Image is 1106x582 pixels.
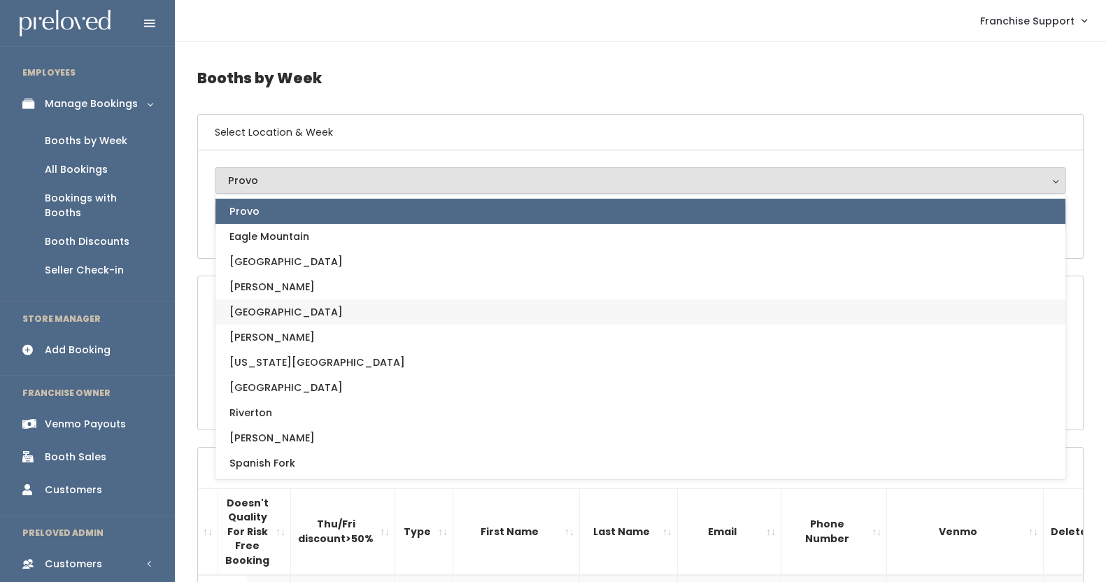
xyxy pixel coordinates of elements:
th: First Name: activate to sort column ascending [453,488,580,575]
span: [US_STATE][GEOGRAPHIC_DATA] [229,355,405,370]
div: Add Booking [45,343,111,357]
button: Provo [215,167,1066,194]
div: Venmo Payouts [45,417,126,432]
th: Phone Number: activate to sort column ascending [781,488,887,575]
div: Provo [228,173,1053,188]
div: Booths by Week [45,134,127,148]
span: [PERSON_NAME] [229,279,315,294]
a: Franchise Support [966,6,1100,36]
span: [PERSON_NAME] [229,430,315,446]
th: Delete: activate to sort column ascending [1044,488,1105,575]
span: Franchise Support [980,13,1075,29]
th: Type: activate to sort column ascending [395,488,453,575]
div: Booth Sales [45,450,106,464]
span: [PERSON_NAME] [229,329,315,345]
span: [GEOGRAPHIC_DATA] [229,380,343,395]
h6: Select Location & Week [198,115,1083,150]
th: Venmo: activate to sort column ascending [887,488,1044,575]
th: Email: activate to sort column ascending [678,488,781,575]
span: Spanish Fork [229,455,295,471]
div: Customers [45,483,102,497]
th: Doesn't Quality For Risk Free Booking : activate to sort column ascending [218,488,291,575]
span: Provo [229,204,260,219]
span: [GEOGRAPHIC_DATA] [229,304,343,320]
span: Eagle Mountain [229,229,309,244]
div: Booth Discounts [45,234,129,249]
div: Manage Bookings [45,97,138,111]
div: Bookings with Booths [45,191,153,220]
span: [GEOGRAPHIC_DATA] [229,254,343,269]
div: Customers [45,557,102,572]
th: Thu/Fri discount&gt;50%: activate to sort column ascending [291,488,395,575]
th: Last Name: activate to sort column ascending [580,488,678,575]
div: Seller Check-in [45,263,124,278]
div: All Bookings [45,162,108,177]
span: Riverton [229,405,272,420]
img: preloved logo [20,10,111,37]
h4: Booths by Week [197,59,1084,97]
